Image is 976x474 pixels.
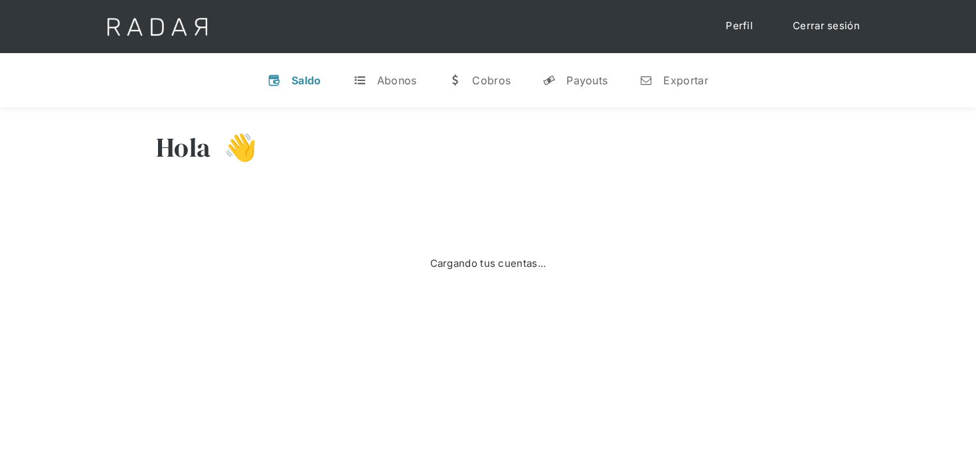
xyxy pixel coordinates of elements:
div: Payouts [566,74,608,87]
div: v [268,74,281,87]
div: Cobros [472,74,511,87]
a: Cerrar sesión [779,13,873,39]
div: n [639,74,653,87]
a: Perfil [712,13,766,39]
div: w [448,74,461,87]
div: t [353,74,366,87]
div: Exportar [663,74,708,87]
div: Saldo [291,74,321,87]
div: Cargando tus cuentas... [430,256,546,272]
div: y [542,74,556,87]
h3: 👋 [210,131,257,164]
h3: Hola [156,131,210,164]
div: Abonos [377,74,417,87]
